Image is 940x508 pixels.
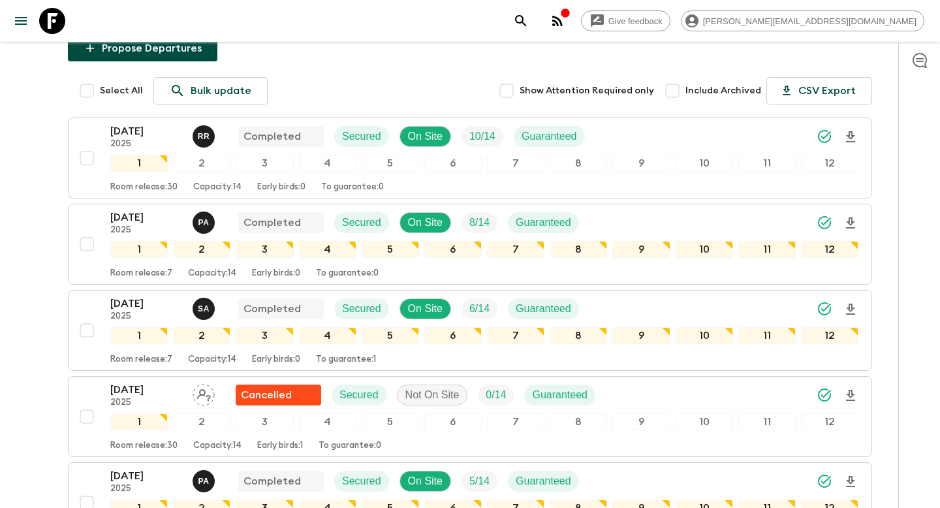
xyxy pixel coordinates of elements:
p: Secured [342,301,381,317]
span: Prasad Adikari [193,215,217,226]
p: Room release: 30 [110,441,178,451]
p: Secured [342,129,381,144]
div: Trip Fill [462,471,497,492]
svg: Synced Successfully [817,215,832,230]
p: Guaranteed [522,129,577,144]
div: 1 [110,241,168,258]
p: Bulk update [191,83,251,99]
div: Secured [334,298,389,319]
svg: Synced Successfully [817,473,832,489]
p: Room release: 30 [110,182,178,193]
div: 3 [236,241,293,258]
p: 5 / 14 [469,473,490,489]
p: Secured [339,387,379,403]
div: 7 [487,155,544,172]
p: On Site [408,473,443,489]
p: Completed [243,301,301,317]
div: 7 [487,241,544,258]
svg: Synced Successfully [817,301,832,317]
p: Completed [243,215,301,230]
p: [DATE] [110,210,182,225]
div: Not On Site [397,385,468,405]
div: Trip Fill [462,126,503,147]
p: Guaranteed [516,215,571,230]
span: Include Archived [685,84,761,97]
p: 0 / 14 [486,387,506,403]
button: [DATE]2025Assign pack leaderFlash Pack cancellationSecuredNot On SiteTrip FillGuaranteed123456789... [68,376,872,457]
div: 11 [738,327,796,344]
div: 3 [236,155,293,172]
div: 10 [676,241,733,258]
div: 2 [173,413,230,430]
p: 6 / 14 [469,301,490,317]
div: Secured [334,471,389,492]
p: Cancelled [241,387,292,403]
span: Prasad Adikari [193,474,217,484]
div: Flash Pack cancellation [236,385,321,405]
div: 5 [362,241,419,258]
div: [PERSON_NAME][EMAIL_ADDRESS][DOMAIN_NAME] [681,10,924,31]
p: Capacity: 14 [188,355,236,365]
div: 1 [110,155,168,172]
svg: Synced Successfully [817,129,832,144]
div: 12 [801,327,858,344]
div: 6 [424,327,482,344]
p: Completed [243,473,301,489]
div: 9 [612,327,670,344]
div: On Site [399,212,451,233]
div: 12 [801,155,858,172]
svg: Download Onboarding [843,388,858,404]
div: Secured [334,126,389,147]
div: 2 [173,155,230,172]
div: 11 [738,413,796,430]
div: 5 [362,413,419,430]
p: 2025 [110,398,182,408]
p: 2025 [110,484,182,494]
div: 10 [676,327,733,344]
div: 3 [236,327,293,344]
div: 3 [236,413,293,430]
button: CSV Export [766,77,872,104]
div: 7 [487,327,544,344]
p: Guaranteed [516,301,571,317]
div: 6 [424,155,482,172]
div: 5 [362,155,419,172]
p: Completed [243,129,301,144]
p: Secured [342,215,381,230]
span: [PERSON_NAME][EMAIL_ADDRESS][DOMAIN_NAME] [696,16,924,26]
p: To guarantee: 0 [316,268,379,279]
p: Capacity: 14 [193,441,242,451]
p: To guarantee: 1 [316,355,376,365]
div: 12 [801,413,858,430]
p: Secured [342,473,381,489]
div: Trip Fill [462,212,497,233]
div: 4 [299,327,356,344]
button: search adventures [508,8,534,34]
div: On Site [399,471,451,492]
div: 4 [299,155,356,172]
p: On Site [408,129,443,144]
span: Assign pack leader [193,388,215,398]
button: menu [8,8,34,34]
span: Ramli Raban [193,129,217,140]
p: Early birds: 0 [252,355,300,365]
div: 4 [299,241,356,258]
div: 6 [424,241,482,258]
div: 8 [550,241,607,258]
div: 10 [676,155,733,172]
span: Give feedback [601,16,670,26]
p: [DATE] [110,382,182,398]
div: 6 [424,413,482,430]
div: 1 [110,413,168,430]
button: [DATE]2025Ramli Raban CompletedSecuredOn SiteTrip FillGuaranteed123456789101112Room release:30Cap... [68,118,872,198]
button: Propose Departures [68,35,217,61]
p: Room release: 7 [110,355,172,365]
p: Early birds: 0 [252,268,300,279]
a: Bulk update [153,77,268,104]
p: Early birds: 1 [257,441,303,451]
a: Give feedback [581,10,670,31]
div: On Site [399,126,451,147]
p: 2025 [110,139,182,150]
p: Guaranteed [532,387,587,403]
svg: Download Onboarding [843,129,858,145]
